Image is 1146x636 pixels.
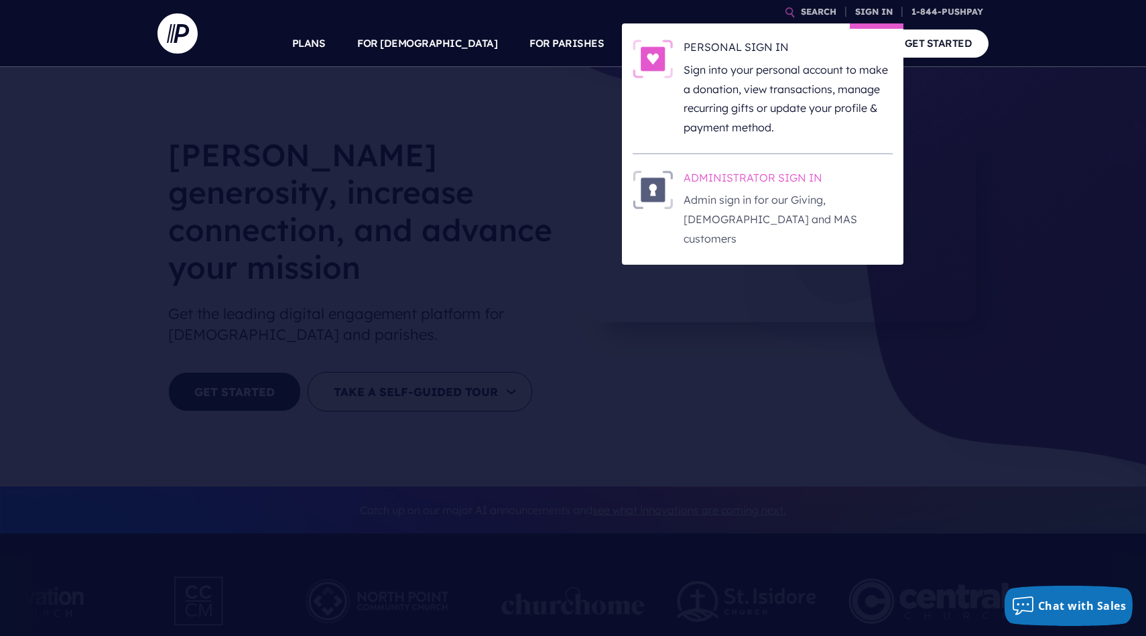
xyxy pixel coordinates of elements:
h6: PERSONAL SIGN IN [684,40,893,60]
a: PERSONAL SIGN IN - Illustration PERSONAL SIGN IN Sign into your personal account to make a donati... [633,40,893,137]
a: COMPANY [806,20,856,67]
h6: ADMINISTRATOR SIGN IN [684,170,893,190]
img: PERSONAL SIGN IN - Illustration [633,40,673,78]
a: SOLUTIONS [636,20,696,67]
span: Chat with Sales [1038,598,1127,613]
p: Admin sign in for our Giving, [DEMOGRAPHIC_DATA] and MAS customers [684,190,893,248]
a: PLANS [292,20,326,67]
p: Sign into your personal account to make a donation, view transactions, manage recurring gifts or ... [684,60,893,137]
a: FOR [DEMOGRAPHIC_DATA] [357,20,497,67]
a: ADMINISTRATOR SIGN IN - Illustration ADMINISTRATOR SIGN IN Admin sign in for our Giving, [DEMOGRA... [633,170,893,249]
button: Chat with Sales [1005,586,1133,626]
a: FOR PARISHES [529,20,604,67]
a: EXPLORE [728,20,775,67]
a: GET STARTED [888,29,989,57]
img: ADMINISTRATOR SIGN IN - Illustration [633,170,673,209]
